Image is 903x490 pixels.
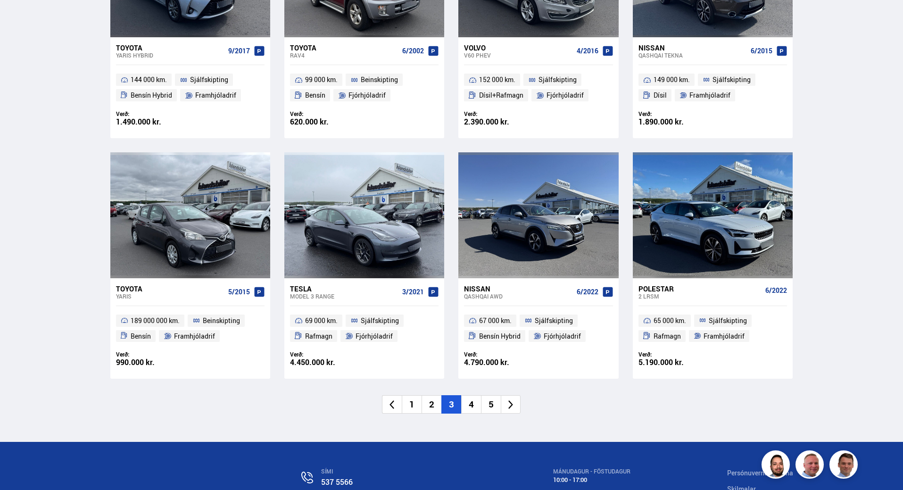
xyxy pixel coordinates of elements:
div: Volvo [464,43,572,52]
span: 69 000 km. [305,315,338,326]
span: 6/2022 [765,287,787,294]
div: Verð: [638,110,713,117]
li: 1 [402,395,422,414]
span: Fjórhjóladrif [547,90,584,101]
span: Rafmagn [654,331,681,342]
span: Dísil+Rafmagn [479,90,523,101]
span: 149 000 km. [654,74,690,85]
span: Framhjóladrif [174,331,215,342]
span: 6/2015 [751,47,772,55]
img: siFngHWaQ9KaOqBr.png [797,452,825,480]
span: Sjálfskipting [709,315,747,326]
span: Beinskipting [361,74,398,85]
div: Nissan [464,284,572,293]
span: Fjórhjóladrif [544,331,581,342]
a: Polestar 2 LRSM 6/2022 65 000 km. Sjálfskipting Rafmagn Framhjóladrif Verð: 5.190.000 kr. [633,278,793,379]
div: Yaris [116,293,224,299]
img: FbJEzSuNWCJXmdc-.webp [831,452,859,480]
button: Opna LiveChat spjallviðmót [8,4,36,32]
span: Bensín Hybrid [479,331,521,342]
span: 9/2017 [228,47,250,55]
span: 144 000 km. [131,74,167,85]
span: Framhjóladrif [689,90,730,101]
span: 4/2016 [577,47,598,55]
span: 67 000 km. [479,315,512,326]
span: Dísil [654,90,667,101]
li: 2 [422,395,441,414]
div: Toyota [116,43,224,52]
li: 3 [441,395,461,414]
div: SÍMI [321,468,456,475]
span: 3/2021 [402,288,424,296]
div: Verð: [638,351,713,358]
div: 2 LRSM [638,293,762,299]
div: 10:00 - 17:00 [553,476,630,483]
a: Toyota Yaris 5/2015 189 000 000 km. Beinskipting Bensín Framhjóladrif Verð: 990.000 kr. [110,278,270,379]
li: 4 [461,395,481,414]
span: Sjálfskipting [535,315,573,326]
div: 4.790.000 kr. [464,358,538,366]
span: Framhjóladrif [704,331,745,342]
a: Nissan Qashqai AWD 6/2022 67 000 km. Sjálfskipting Bensín Hybrid Fjórhjóladrif Verð: 4.790.000 kr. [458,278,618,379]
span: Bensín [305,90,325,101]
div: MÁNUDAGUR - FÖSTUDAGUR [553,468,630,475]
img: nhp88E3Fdnt1Opn2.png [763,452,791,480]
div: Verð: [116,351,191,358]
span: Framhjóladrif [195,90,236,101]
div: Model 3 RANGE [290,293,398,299]
span: Fjórhjóladrif [356,331,393,342]
span: Sjálfskipting [361,315,399,326]
span: 5/2015 [228,288,250,296]
span: 65 000 km. [654,315,686,326]
div: Yaris HYBRID [116,52,224,58]
div: Verð: [464,110,538,117]
img: n0V2lOsqF3l1V2iz.svg [301,472,313,483]
div: 4.450.000 kr. [290,358,365,366]
span: Beinskipting [203,315,240,326]
div: 5.190.000 kr. [638,358,713,366]
a: Toyota Yaris HYBRID 9/2017 144 000 km. Sjálfskipting Bensín Hybrid Framhjóladrif Verð: 1.490.000 kr. [110,37,270,138]
div: Toyota [290,43,398,52]
a: Volvo V60 PHEV 4/2016 152 000 km. Sjálfskipting Dísil+Rafmagn Fjórhjóladrif Verð: 2.390.000 kr. [458,37,618,138]
div: Tesla [290,284,398,293]
span: Bensín [131,331,151,342]
div: Verð: [290,110,365,117]
div: RAV4 [290,52,398,58]
span: 189 000 000 km. [131,315,180,326]
div: 1.490.000 kr. [116,118,191,126]
div: Nissan [638,43,747,52]
div: Polestar [638,284,762,293]
div: V60 PHEV [464,52,572,58]
div: Verð: [290,351,365,358]
span: Sjálfskipting [712,74,751,85]
div: Qashqai TEKNA [638,52,747,58]
div: Verð: [464,351,538,358]
span: 99 000 km. [305,74,338,85]
div: Toyota [116,284,224,293]
a: Tesla Model 3 RANGE 3/2021 69 000 km. Sjálfskipting Rafmagn Fjórhjóladrif Verð: 4.450.000 kr. [284,278,444,379]
a: Nissan Qashqai TEKNA 6/2015 149 000 km. Sjálfskipting Dísil Framhjóladrif Verð: 1.890.000 kr. [633,37,793,138]
div: 990.000 kr. [116,358,191,366]
a: Toyota RAV4 6/2002 99 000 km. Beinskipting Bensín Fjórhjóladrif Verð: 620.000 kr. [284,37,444,138]
li: 5 [481,395,501,414]
div: 2.390.000 kr. [464,118,538,126]
span: Sjálfskipting [538,74,577,85]
span: Bensín Hybrid [131,90,172,101]
a: 537 5566 [321,477,353,487]
span: 6/2002 [402,47,424,55]
span: 6/2022 [577,288,598,296]
span: Fjórhjóladrif [348,90,386,101]
div: 1.890.000 kr. [638,118,713,126]
span: 152 000 km. [479,74,515,85]
div: Qashqai AWD [464,293,572,299]
div: Verð: [116,110,191,117]
span: Rafmagn [305,331,332,342]
span: Sjálfskipting [190,74,228,85]
div: 620.000 kr. [290,118,365,126]
a: Persónuverndarstefna [727,468,793,477]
